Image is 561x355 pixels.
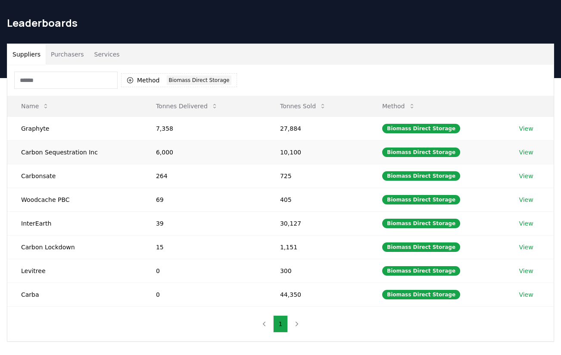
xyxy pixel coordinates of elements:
td: 30,127 [266,211,368,235]
td: Woodcache PBC [7,188,142,211]
h1: Leaderboards [7,16,554,30]
button: Tonnes Sold [273,97,333,115]
div: Biomass Direct Storage [382,171,460,181]
button: Purchasers [46,44,89,65]
td: 0 [142,259,266,283]
td: 69 [142,188,266,211]
td: InterEarth [7,211,142,235]
td: 10,100 [266,140,368,164]
td: 44,350 [266,283,368,306]
td: 264 [142,164,266,188]
button: Suppliers [7,44,46,65]
td: Carbonsate [7,164,142,188]
td: Carbon Sequestration Inc [7,140,142,164]
td: Carbon Lockdown [7,235,142,259]
div: Biomass Direct Storage [167,75,232,85]
td: 1,151 [266,235,368,259]
td: Levitree [7,259,142,283]
button: Method [375,97,422,115]
a: View [519,124,533,133]
div: Biomass Direct Storage [382,290,460,299]
a: View [519,267,533,275]
td: 6,000 [142,140,266,164]
a: View [519,172,533,180]
a: View [519,219,533,228]
a: View [519,195,533,204]
div: Biomass Direct Storage [382,242,460,252]
div: Biomass Direct Storage [382,124,460,133]
td: 725 [266,164,368,188]
button: 1 [273,315,288,333]
td: Carba [7,283,142,306]
button: MethodBiomass Direct Storage [121,73,237,87]
td: 15 [142,235,266,259]
td: 300 [266,259,368,283]
td: 7,358 [142,116,266,140]
div: Biomass Direct Storage [382,219,460,228]
a: View [519,243,533,251]
div: Biomass Direct Storage [382,195,460,204]
div: Biomass Direct Storage [382,266,460,276]
td: Graphyte [7,116,142,140]
a: View [519,290,533,299]
button: Tonnes Delivered [149,97,225,115]
td: 27,884 [266,116,368,140]
td: 405 [266,188,368,211]
td: 39 [142,211,266,235]
a: View [519,148,533,157]
button: Services [89,44,125,65]
div: Biomass Direct Storage [382,148,460,157]
button: Name [14,97,56,115]
td: 0 [142,283,266,306]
